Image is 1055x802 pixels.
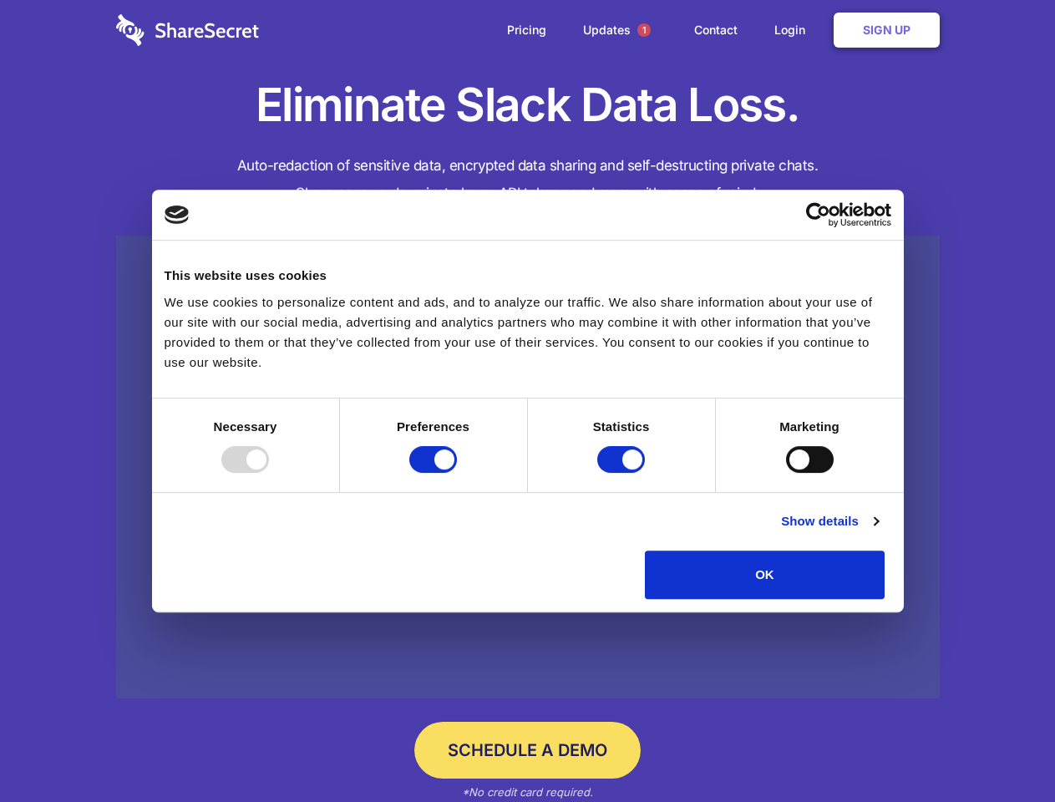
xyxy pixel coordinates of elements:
span: 1 [637,23,651,37]
h1: Eliminate Slack Data Loss. [116,75,940,135]
a: Show details [781,511,878,531]
button: OK [645,551,885,599]
a: Login [758,4,830,56]
strong: Preferences [397,419,469,434]
a: Pricing [490,4,563,56]
a: Sign Up [834,13,940,48]
em: *No credit card required. [462,785,593,799]
strong: Marketing [779,419,839,434]
a: Wistia video thumbnail [116,236,940,699]
h4: Auto-redaction of sensitive data, encrypted data sharing and self-destructing private chats. Shar... [116,152,940,207]
a: Usercentrics Cookiebot - opens in a new window [745,202,891,227]
div: We use cookies to personalize content and ads, and to analyze our traffic. We also share informat... [165,292,891,373]
a: Schedule a Demo [414,722,641,779]
img: logo-wordmark-white-trans-d4663122ce5f474addd5e946df7df03e33cb6a1c49d2221995e7729f52c070b2.svg [116,14,259,46]
a: Contact [677,4,754,56]
img: logo [165,206,190,224]
div: This website uses cookies [165,266,891,286]
strong: Statistics [593,419,650,434]
strong: Necessary [214,419,277,434]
